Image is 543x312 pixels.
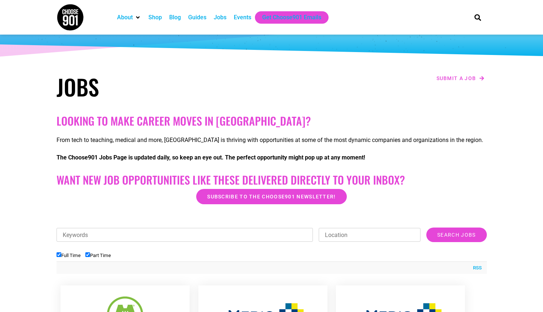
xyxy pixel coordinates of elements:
[117,13,133,22] a: About
[214,13,226,22] a: Jobs
[319,228,420,242] input: Location
[169,13,181,22] a: Blog
[85,252,90,257] input: Part Time
[57,173,487,186] h2: Want New Job Opportunities like these Delivered Directly to your Inbox?
[426,228,486,242] input: Search Jobs
[196,189,346,204] a: Subscribe to the Choose901 newsletter!
[57,74,268,100] h1: Jobs
[469,264,482,272] a: RSS
[57,253,81,258] label: Full Time
[434,74,487,83] a: Submit a job
[148,13,162,22] a: Shop
[57,136,487,145] p: From tech to teaching, medical and more, [GEOGRAPHIC_DATA] is thriving with opportunities at some...
[262,13,321,22] a: Get Choose901 Emails
[57,114,487,127] h2: Looking to make career moves in [GEOGRAPHIC_DATA]?
[437,76,476,81] span: Submit a job
[57,228,313,242] input: Keywords
[188,13,206,22] a: Guides
[57,154,365,161] strong: The Choose901 Jobs Page is updated daily, so keep an eye out. The perfect opportunity might pop u...
[234,13,251,22] a: Events
[57,252,61,257] input: Full Time
[113,11,145,24] div: About
[472,11,484,23] div: Search
[85,253,111,258] label: Part Time
[207,194,336,199] span: Subscribe to the Choose901 newsletter!
[113,11,462,24] nav: Main nav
